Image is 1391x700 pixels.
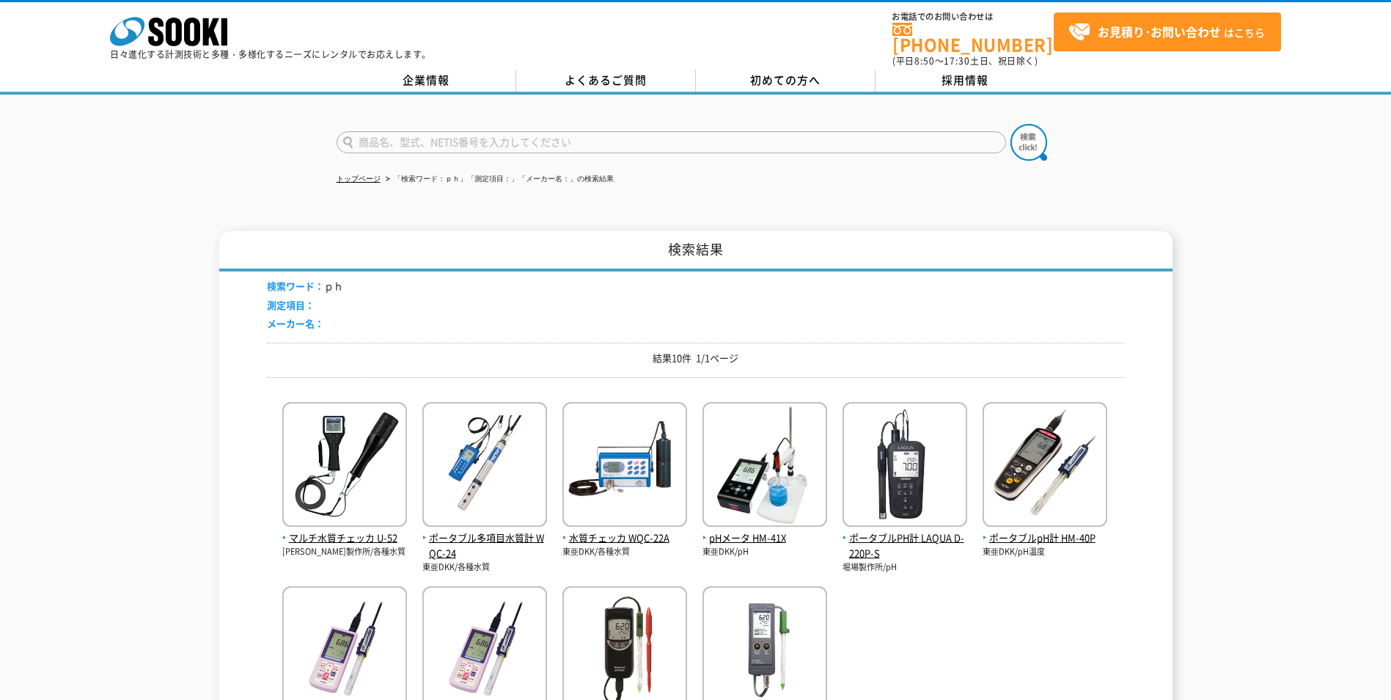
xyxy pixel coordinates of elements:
[702,402,827,531] img: HM-41X
[422,561,547,574] p: 東亜DKK/各種水質
[696,70,876,92] a: 初めての方へ
[914,54,935,68] span: 8:50
[267,298,315,312] span: 測定項目：
[422,531,547,561] span: ポータブル多項目水質計 WQC-24
[422,515,547,561] a: ポータブル多項目水質計 WQC-24
[843,515,967,561] a: ポータブルPH計 LAQUA D-220P-S
[337,70,516,92] a: 企業情報
[562,515,687,546] a: 水質チェッカ WQC-22A
[562,531,687,546] span: 水質チェッカ WQC-22A
[219,231,1172,271] h1: 検索結果
[562,546,687,558] p: 東亜DKK/各種水質
[282,546,407,558] p: [PERSON_NAME]製作所/各種水質
[267,279,343,294] li: ｐｈ
[702,546,827,558] p: 東亜DKK/pH
[843,402,967,531] img: D-220P-S
[702,515,827,546] a: pHメータ HM-41X
[892,54,1038,68] span: (平日 ～ 土日、祝日除く)
[876,70,1055,92] a: 採用情報
[702,531,827,546] span: pHメータ HM-41X
[516,70,696,92] a: よくあるご質問
[983,402,1107,531] img: HM-40P
[983,515,1107,546] a: ポータブルpH計 HM-40P
[892,23,1054,53] a: [PHONE_NUMBER]
[267,351,1125,366] p: 結果10件 1/1ページ
[383,172,614,187] li: 「検索ワード：ｐｈ」「測定項目：」「メーカー名：」の検索結果
[267,316,324,330] span: メーカー名：
[282,515,407,546] a: マルチ水質チェッカ U-52
[983,546,1107,558] p: 東亜DKK/pH温度
[1054,12,1281,51] a: お見積り･お問い合わせはこちら
[843,531,967,561] span: ポータブルPH計 LAQUA D-220P-S
[1010,124,1047,161] img: btn_search.png
[267,279,324,293] span: 検索ワード：
[843,561,967,574] p: 堀場製作所/pH
[110,50,431,59] p: 日々進化する計測技術と多種・多様化するニーズにレンタルでお応えします。
[282,531,407,546] span: マルチ水質チェッカ U-52
[750,72,821,88] span: 初めての方へ
[282,402,407,531] img: U-52
[562,402,687,531] img: WQC-22A
[944,54,970,68] span: 17:30
[337,131,1006,153] input: 商品名、型式、NETIS番号を入力してください
[1068,21,1265,43] span: はこちら
[337,175,381,183] a: トップページ
[983,531,1107,546] span: ポータブルpH計 HM-40P
[1098,23,1221,40] strong: お見積り･お問い合わせ
[892,12,1054,21] span: お電話でのお問い合わせは
[422,402,547,531] img: WQC-24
